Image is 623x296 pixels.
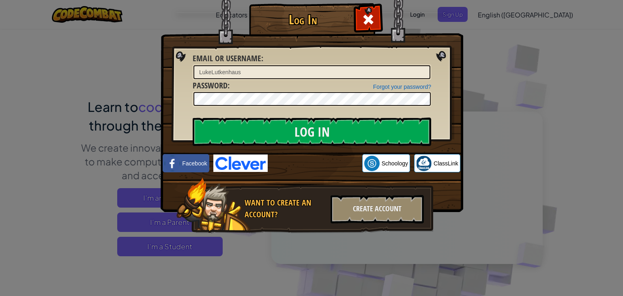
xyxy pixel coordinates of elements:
label: : [193,53,263,64]
img: classlink-logo-small.png [416,156,432,171]
img: clever-logo-blue.png [213,154,268,172]
div: Want to create an account? [245,197,326,220]
span: Password [193,80,228,91]
label: : [193,80,230,92]
input: Log In [193,118,431,146]
h1: Log In [251,13,354,27]
a: Forgot your password? [373,84,431,90]
span: Facebook [182,159,207,167]
img: schoology.png [364,156,380,171]
div: Create Account [331,195,424,223]
img: facebook_small.png [165,156,180,171]
iframe: Sign in with Google Button [268,154,362,172]
span: Schoology [382,159,408,167]
span: Email or Username [193,53,261,64]
span: ClassLink [434,159,458,167]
